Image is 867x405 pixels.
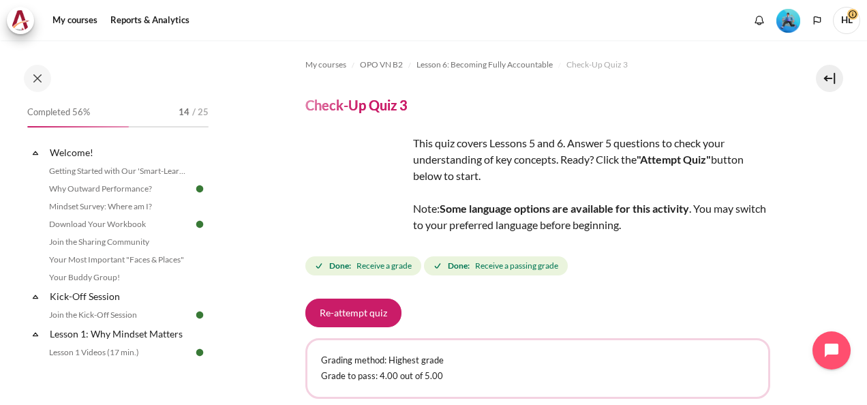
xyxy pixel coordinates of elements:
[321,354,755,367] p: Grading method: Highest grade
[194,309,206,321] img: Done
[475,260,558,272] span: Receive a passing grade
[179,106,189,119] span: 14
[194,218,206,230] img: Done
[448,260,470,272] strong: Done:
[11,10,30,31] img: Architeck
[833,7,860,34] span: HL
[29,146,42,160] span: Collapse
[45,181,194,197] a: Why Outward Performance?
[305,135,770,233] div: This quiz covers Lessons 5 and 6. Answer 5 questions to check your understanding of key concepts....
[45,307,194,323] a: Join the Kick-Off Session
[776,7,800,33] div: Level #3
[305,96,408,114] h4: Check-Up Quiz 3
[27,126,129,127] div: 56%
[305,59,346,71] span: My courses
[7,7,41,34] a: Architeck Architeck
[194,183,206,195] img: Done
[305,135,408,237] img: df
[416,59,553,71] span: Lesson 6: Becoming Fully Accountable
[48,143,194,162] a: Welcome!
[48,325,194,343] a: Lesson 1: Why Mindset Matters
[48,287,194,305] a: Kick-Off Session
[45,234,194,250] a: Join the Sharing Community
[321,370,755,383] p: Grade to pass: 4.00 out of 5.00
[329,260,351,272] strong: Done:
[45,216,194,232] a: Download Your Workbook
[45,252,194,268] a: Your Most Important "Faces & Places"
[566,57,628,73] a: Check-Up Quiz 3
[305,299,401,327] button: Re-attempt quiz
[305,254,571,278] div: Completion requirements for Check-Up Quiz 3
[833,7,860,34] a: User menu
[192,106,209,119] span: / 25
[48,7,102,34] a: My courses
[194,346,206,359] img: Done
[440,202,689,215] strong: Some language options are available for this activity
[566,59,628,71] span: Check-Up Quiz 3
[776,9,800,33] img: Level #3
[45,163,194,179] a: Getting Started with Our 'Smart-Learning' Platform
[305,57,346,73] a: My courses
[45,362,194,378] a: Lesson 1 Summary
[305,54,770,76] nav: Navigation bar
[106,7,194,34] a: Reports & Analytics
[360,57,403,73] a: OPO VN B2
[29,327,42,341] span: Collapse
[356,260,412,272] span: Receive a grade
[749,10,770,31] div: Show notification window with no new notifications
[360,59,403,71] span: OPO VN B2
[45,269,194,286] a: Your Buddy Group!
[413,202,440,215] span: Note:
[637,153,711,166] strong: "Attempt Quiz"
[27,106,90,119] span: Completed 56%
[416,57,553,73] a: Lesson 6: Becoming Fully Accountable
[45,344,194,361] a: Lesson 1 Videos (17 min.)
[29,290,42,303] span: Collapse
[771,7,806,33] a: Level #3
[45,198,194,215] a: Mindset Survey: Where am I?
[807,10,827,31] button: Languages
